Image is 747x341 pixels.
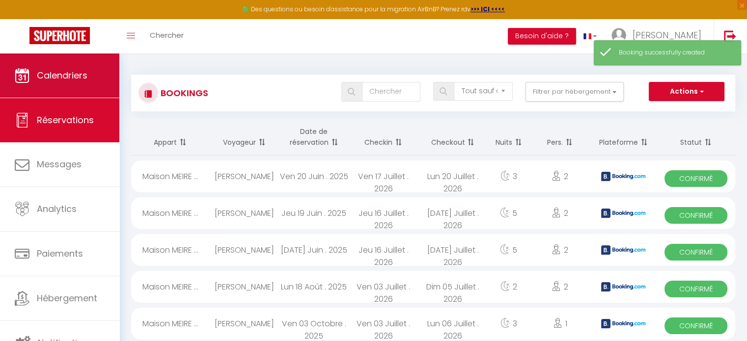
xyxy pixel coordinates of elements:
[362,82,420,102] input: Chercher
[604,19,714,53] a: ... [PERSON_NAME]
[37,203,77,215] span: Analytics
[37,69,87,81] span: Calendriers
[633,29,701,41] span: [PERSON_NAME]
[158,82,208,104] h3: Bookings
[29,27,90,44] img: Super Booking
[349,119,418,156] th: Sort by checkin
[488,119,530,156] th: Sort by nights
[37,247,83,260] span: Paiements
[131,119,210,156] th: Sort by rentals
[657,119,735,156] th: Sort by status
[37,114,94,126] span: Réservations
[508,28,576,45] button: Besoin d'aide ?
[37,292,97,304] span: Hébergement
[724,30,736,42] img: logout
[619,48,731,57] div: Booking successfully created
[37,158,82,170] span: Messages
[470,5,505,13] a: >>> ICI <<<<
[210,119,279,156] th: Sort by guest
[526,82,624,102] button: Filtrer par hébergement
[418,119,487,156] th: Sort by checkout
[530,119,590,156] th: Sort by people
[590,119,657,156] th: Sort by channel
[150,30,184,40] span: Chercher
[142,19,191,53] a: Chercher
[279,119,348,156] th: Sort by booking date
[611,28,626,43] img: ...
[649,82,724,102] button: Actions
